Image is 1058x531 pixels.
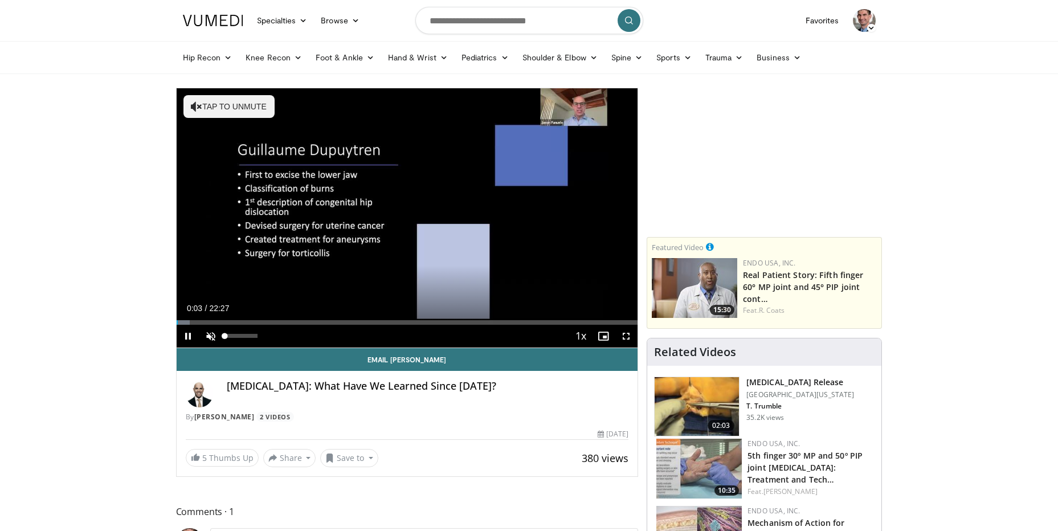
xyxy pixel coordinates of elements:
a: Sports [649,46,698,69]
button: Share [263,449,316,467]
span: 10:35 [714,485,739,496]
a: Pediatrics [455,46,516,69]
p: [GEOGRAPHIC_DATA][US_STATE] [746,390,854,399]
a: Shoulder & Elbow [516,46,604,69]
img: Avatar [186,380,213,407]
div: Feat. [747,487,872,497]
span: / [205,304,207,313]
div: By [186,412,629,422]
div: Feat. [743,305,877,316]
a: Endo USA, Inc. [747,439,800,448]
a: Hip Recon [176,46,239,69]
div: Volume Level [225,334,258,338]
a: Endo USA, Inc. [743,258,795,268]
a: Real Patient Story: Fifth finger 60° MP joint and 45° PIP joint cont… [743,269,863,304]
a: 5th finger 30º MP and 50º PIP joint [MEDICAL_DATA]: Treatment and Tech… [747,450,863,485]
h3: [MEDICAL_DATA] Release [746,377,854,388]
div: Progress Bar [177,320,638,325]
button: Playback Rate [569,325,592,348]
a: [PERSON_NAME] [194,412,255,422]
a: Favorites [799,9,846,32]
span: 5 [202,452,207,463]
iframe: Advertisement [679,88,850,230]
button: Save to [320,449,378,467]
a: Spine [604,46,649,69]
a: 2 Videos [256,412,294,422]
span: 02:03 [708,420,735,431]
a: Endo USA, Inc. [747,506,800,516]
img: 38790_0000_3.png.150x105_q85_crop-smart_upscale.jpg [655,377,739,436]
a: 10:35 [656,439,742,499]
img: Avatar [853,9,876,32]
p: T. Trumble [746,402,854,411]
a: Email [PERSON_NAME] [177,348,638,371]
span: 15:30 [710,305,734,315]
a: R. Coats [759,305,785,315]
a: 15:30 [652,258,737,318]
button: Fullscreen [615,325,638,348]
img: 55d69904-dd48-4cb8-9c2d-9fd278397143.150x105_q85_crop-smart_upscale.jpg [652,258,737,318]
a: Foot & Ankle [309,46,381,69]
a: [PERSON_NAME] [763,487,818,496]
img: 9a7f6d9b-8f8d-4cd1-ad66-b7e675c80458.150x105_q85_crop-smart_upscale.jpg [656,439,742,499]
input: Search topics, interventions [415,7,643,34]
span: 380 views [582,451,628,465]
small: Featured Video [652,242,704,252]
h4: [MEDICAL_DATA]: What Have We Learned Since [DATE]? [227,380,629,393]
button: Unmute [199,325,222,348]
span: Comments 1 [176,504,639,519]
button: Pause [177,325,199,348]
a: Business [750,46,808,69]
a: 5 Thumbs Up [186,449,259,467]
a: Specialties [250,9,314,32]
a: Browse [314,9,366,32]
h4: Related Videos [654,345,736,359]
a: Knee Recon [239,46,309,69]
button: Enable picture-in-picture mode [592,325,615,348]
video-js: Video Player [177,88,638,348]
button: Tap to unmute [183,95,275,118]
a: Trauma [698,46,750,69]
div: [DATE] [598,429,628,439]
span: 0:03 [187,304,202,313]
img: VuMedi Logo [183,15,243,26]
span: 22:27 [209,304,229,313]
a: 02:03 [MEDICAL_DATA] Release [GEOGRAPHIC_DATA][US_STATE] T. Trumble 35.2K views [654,377,875,437]
a: Hand & Wrist [381,46,455,69]
p: 35.2K views [746,413,784,422]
